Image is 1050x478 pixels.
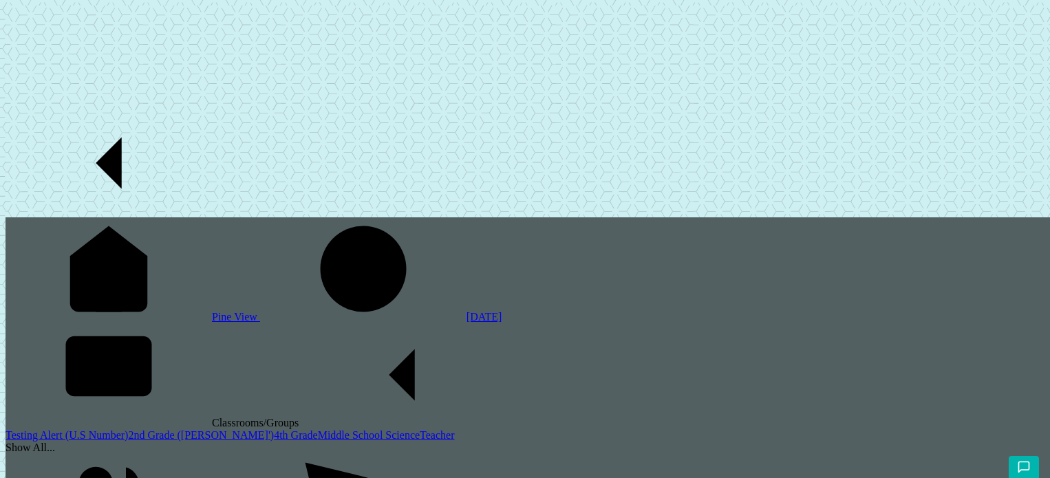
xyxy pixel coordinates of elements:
span: Classrooms/Groups [212,417,505,428]
a: Teacher [420,429,454,441]
span: Pine View [212,311,260,323]
a: Pine View [6,311,260,323]
a: [DATE] [260,311,502,323]
a: Middle School Science [318,429,420,441]
div: Show All... [6,442,1050,454]
span: [DATE] [467,311,502,323]
a: 4th Grade [274,429,318,441]
a: Testing Alert (U.S Number) [6,429,128,441]
a: 2nd Grade ([PERSON_NAME]') [128,429,274,441]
